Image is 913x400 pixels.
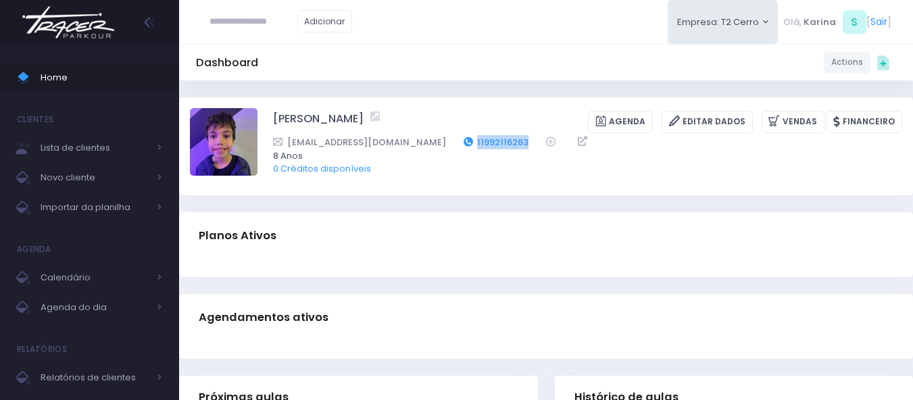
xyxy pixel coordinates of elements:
span: Lista de clientes [41,139,149,157]
span: Olá, [783,16,801,29]
a: Agenda [588,111,653,133]
h3: Agendamentos ativos [199,298,328,336]
a: Editar Dados [662,111,753,133]
div: [ ] [778,7,896,37]
span: Karina [804,16,836,29]
a: Adicionar [297,10,353,32]
h4: Relatórios [17,336,67,363]
a: 11992116263 [464,135,529,149]
h4: Agenda [17,236,51,263]
h4: Clientes [17,106,53,133]
a: Vendas [762,111,824,133]
span: Novo cliente [41,169,149,186]
h5: Dashboard [196,56,258,70]
span: Calendário [41,269,149,286]
img: Lucas Abrahao Ferreira [190,108,257,176]
a: Financeiro [826,111,902,133]
span: Agenda do dia [41,299,149,316]
span: Home [41,69,162,86]
span: Importar da planilha [41,199,149,216]
a: [EMAIL_ADDRESS][DOMAIN_NAME] [273,135,446,149]
a: Sair [870,15,887,29]
a: 0 Créditos disponíveis [273,162,371,175]
a: Actions [824,51,870,74]
a: [PERSON_NAME] [273,111,364,133]
span: 8 Anos [273,149,885,163]
span: S [843,10,866,34]
h3: Planos Ativos [199,216,276,255]
span: Relatórios de clientes [41,369,149,386]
